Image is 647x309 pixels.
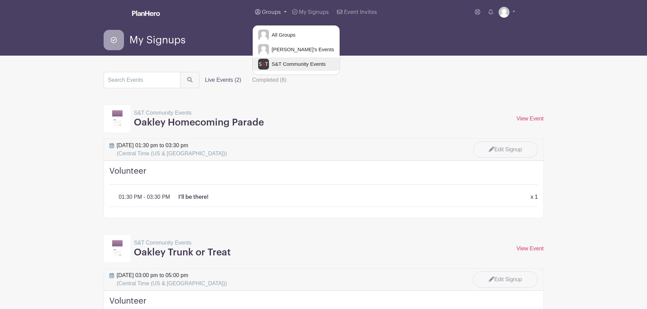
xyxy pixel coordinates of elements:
h3: Oakley Homecoming Parade [134,117,264,129]
h3: Oakley Trunk or Treat [134,247,231,258]
div: filters [200,73,292,87]
span: My Signups [299,9,329,15]
a: Edit Signup [473,271,538,288]
a: Edit Signup [473,141,538,158]
p: S&T Community Events [134,239,231,247]
a: S&T Community Events [253,57,340,71]
p: I'll be there! [178,193,209,201]
h4: Volunteer [109,166,538,185]
span: [DATE] 03:00 pm to 05:00 pm [117,271,227,288]
p: S&T Community Events [134,109,264,117]
div: x 1 [526,193,542,201]
img: default-ce2991bfa6775e67f084385cd625a349d9dcbb7a52a09fb2fda1e96e2d18dcdb.png [258,44,269,55]
span: My Signups [129,35,185,46]
a: View Event [517,246,544,251]
p: 01:30 PM - 03:30 PM [119,193,170,201]
img: template11-97b0f419cbab8ea1fd52dabbe365452ac063e65c139ff1c7c21e0a8da349fa3d.svg [112,240,123,257]
img: default-ce2991bfa6775e67f084385cd625a349d9dcbb7a52a09fb2fda1e96e2d18dcdb.png [499,7,509,18]
span: (Central Time (US & [GEOGRAPHIC_DATA])) [117,281,227,286]
img: default-ce2991bfa6775e67f084385cd625a349d9dcbb7a52a09fb2fda1e96e2d18dcdb.png [258,30,269,40]
input: Search Events [104,72,180,88]
span: (Central Time (US & [GEOGRAPHIC_DATA])) [117,151,227,156]
span: Event Invites [344,9,377,15]
span: Groups [262,9,281,15]
span: S&T Community Events [269,60,326,68]
span: All Groups [269,31,295,39]
span: [PERSON_NAME]'s Events [269,46,334,54]
label: Live Events (2) [200,73,247,87]
img: s-and-t-logo-planhero.png [258,59,269,70]
label: Completed (8) [247,73,292,87]
a: View Event [517,116,544,121]
img: template11-97b0f419cbab8ea1fd52dabbe365452ac063e65c139ff1c7c21e0a8da349fa3d.svg [112,110,123,127]
a: [PERSON_NAME]'s Events [253,43,340,56]
div: Groups [252,25,340,75]
span: [DATE] 01:30 pm to 03:30 pm [117,141,227,158]
img: logo_white-6c42ec7e38ccf1d336a20a19083b03d10ae64f83f12c07503d8b9e83406b4c7d.svg [132,11,160,16]
a: All Groups [253,28,340,42]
